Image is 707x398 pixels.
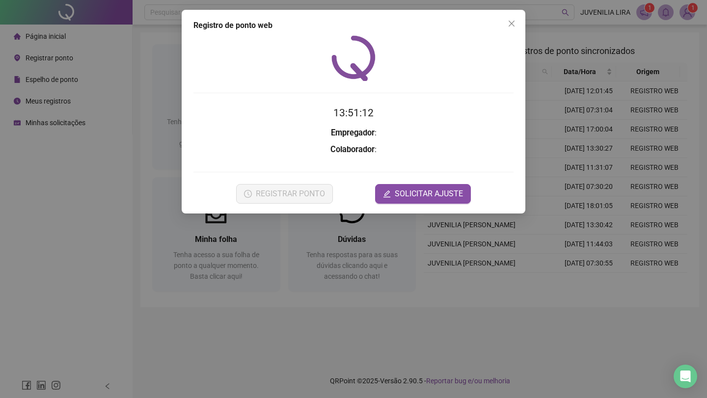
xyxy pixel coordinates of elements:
button: REGISTRAR PONTO [236,184,333,204]
button: Close [504,16,519,31]
strong: Empregador [331,128,375,137]
img: QRPoint [331,35,376,81]
span: SOLICITAR AJUSTE [395,188,463,200]
strong: Colaborador [330,145,375,154]
button: editSOLICITAR AJUSTE [375,184,471,204]
span: edit [383,190,391,198]
div: Open Intercom Messenger [674,365,697,388]
span: close [508,20,516,27]
div: Registro de ponto web [193,20,514,31]
time: 13:51:12 [333,107,374,119]
h3: : [193,143,514,156]
h3: : [193,127,514,139]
